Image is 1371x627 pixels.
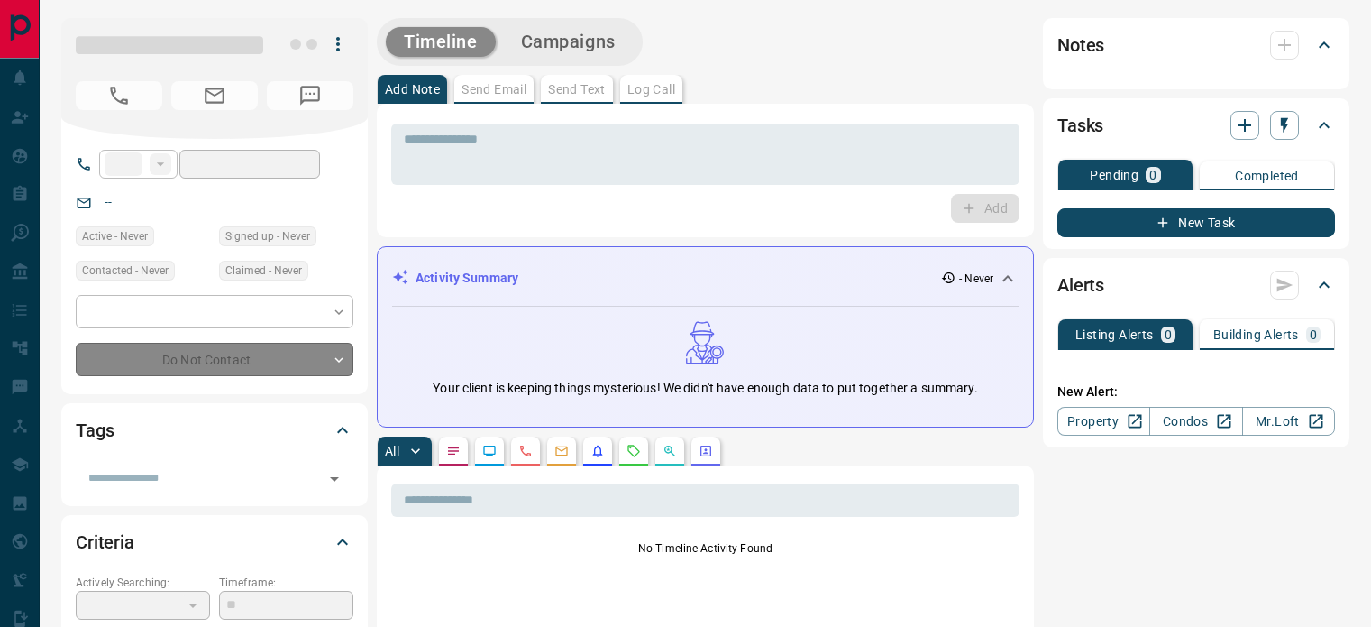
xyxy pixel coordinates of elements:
[322,466,347,492] button: Open
[391,540,1019,557] p: No Timeline Activity Found
[82,262,169,280] span: Contacted - Never
[385,445,399,457] p: All
[76,81,162,110] span: No Number
[1090,169,1138,181] p: Pending
[392,262,1019,295] div: Activity Summary- Never
[1057,208,1335,237] button: New Task
[171,81,258,110] span: No Email
[518,444,533,458] svg: Calls
[1075,328,1154,341] p: Listing Alerts
[1057,271,1104,300] h2: Alerts
[82,227,148,245] span: Active - Never
[1235,170,1299,182] p: Completed
[1057,31,1104,60] h2: Notes
[959,271,993,287] p: - Never
[1149,407,1242,436] a: Condos
[76,409,353,452] div: Tags
[386,27,496,57] button: Timeline
[1057,23,1335,67] div: Notes
[1057,407,1150,436] a: Property
[446,444,461,458] svg: Notes
[699,444,713,458] svg: Agent Actions
[385,83,440,96] p: Add Note
[554,444,569,458] svg: Emails
[76,575,210,591] p: Actively Searching:
[482,444,497,458] svg: Lead Browsing Activity
[1057,104,1335,147] div: Tasks
[219,575,353,591] p: Timeframe:
[1165,328,1172,341] p: 0
[416,269,518,288] p: Activity Summary
[225,262,302,280] span: Claimed - Never
[1310,328,1317,341] p: 0
[1057,263,1335,307] div: Alerts
[1242,407,1335,436] a: Mr.Loft
[663,444,677,458] svg: Opportunities
[76,528,134,557] h2: Criteria
[105,195,112,209] a: --
[76,343,353,376] div: Do Not Contact
[1149,169,1156,181] p: 0
[626,444,641,458] svg: Requests
[1057,111,1103,140] h2: Tasks
[1057,383,1335,401] p: New Alert:
[225,227,310,245] span: Signed up - Never
[433,379,977,398] p: Your client is keeping things mysterious! We didn't have enough data to put together a summary.
[76,521,353,564] div: Criteria
[1213,328,1299,341] p: Building Alerts
[267,81,353,110] span: No Number
[76,416,114,445] h2: Tags
[503,27,634,57] button: Campaigns
[590,444,605,458] svg: Listing Alerts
